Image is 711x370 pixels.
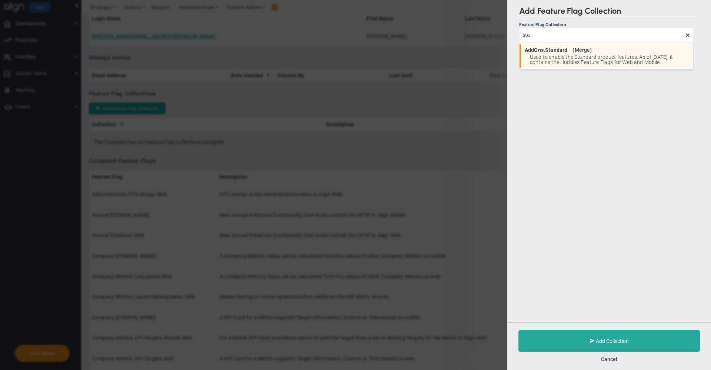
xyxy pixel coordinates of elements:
[530,54,689,65] span: Used to enable the Standard product features. As of [DATE], it contains the Huddles Feature Flags...
[693,31,699,38] span: clear
[573,47,574,53] span: (
[575,47,590,53] span: Merge
[590,47,592,53] span: )
[519,6,699,17] h2: Add Feature Flag Collection
[518,330,700,352] button: Add Collection
[519,27,693,42] input: Feature Flag Collection...:
[601,356,617,362] button: Cancel
[519,22,693,27] div: Feature Flag Collection
[596,338,629,344] span: Add Collection
[525,47,567,53] span: AddOns.Standard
